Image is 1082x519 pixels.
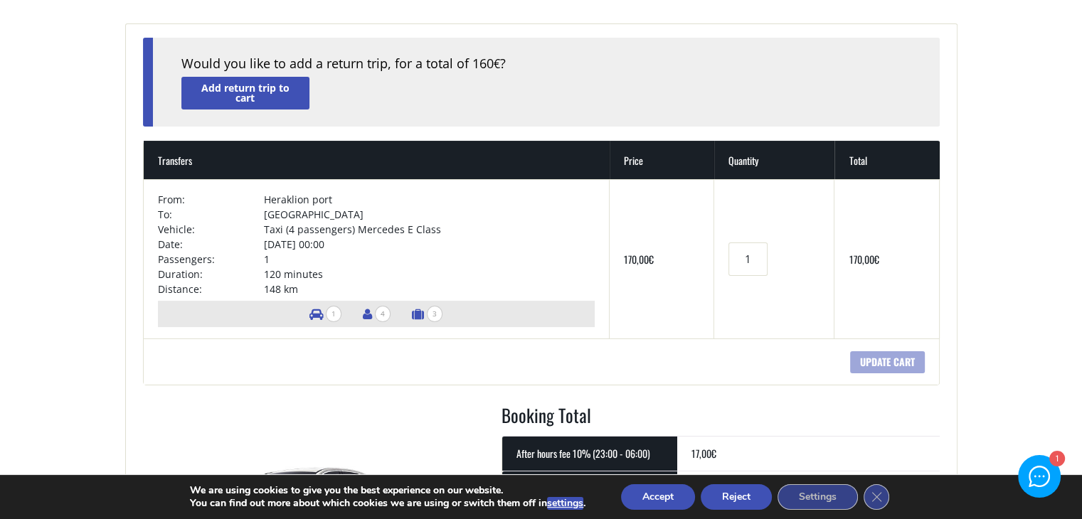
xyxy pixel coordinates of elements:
bdi: 170,00 [849,252,879,267]
a: Add return trip to cart [181,77,309,109]
td: Distance: [158,282,264,296]
th: Total [502,471,677,505]
th: Total [834,141,939,179]
p: We are using cookies to give you the best experience on our website. [190,484,585,497]
td: Heraklion port [264,192,595,207]
td: [GEOGRAPHIC_DATA] [264,207,595,222]
button: Settings [778,484,858,510]
td: Duration: [158,267,264,282]
span: 3 [427,306,442,322]
button: Reject [701,484,772,510]
button: settings [547,497,583,510]
span: € [711,446,716,461]
p: You can find out more about which cookies we are using or switch them off in . [190,497,585,510]
li: Number of vehicles [302,301,349,327]
td: Taxi (4 passengers) Mercedes E Class [264,222,595,237]
div: 1 [1049,452,1064,467]
th: Price [610,141,714,179]
span: € [494,56,500,72]
td: [DATE] 00:00 [264,237,595,252]
td: 120 minutes [264,267,595,282]
li: Number of passengers [356,301,398,327]
td: Passengers: [158,252,264,267]
td: Vehicle: [158,222,264,237]
td: From: [158,192,264,207]
button: Close GDPR Cookie Banner [864,484,889,510]
span: € [649,252,654,267]
span: 4 [375,306,391,322]
input: Transfers quantity [728,242,767,276]
bdi: 170,00 [624,252,654,267]
div: Would you like to add a return trip, for a total of 160 ? [181,55,911,73]
input: Update cart [850,351,925,373]
td: 1 [264,252,595,267]
td: To: [158,207,264,222]
th: After hours fee 10% (23:00 - 06:00) [502,436,677,471]
button: Accept [621,484,695,510]
span: € [874,252,879,267]
th: Quantity [714,141,834,179]
bdi: 17,00 [691,446,716,461]
td: 148 km [264,282,595,296]
h2: Booking Total [502,402,940,437]
td: Date: [158,237,264,252]
span: 1 [326,306,341,322]
th: Transfers [144,141,610,179]
li: Number of luggage items [405,301,450,327]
